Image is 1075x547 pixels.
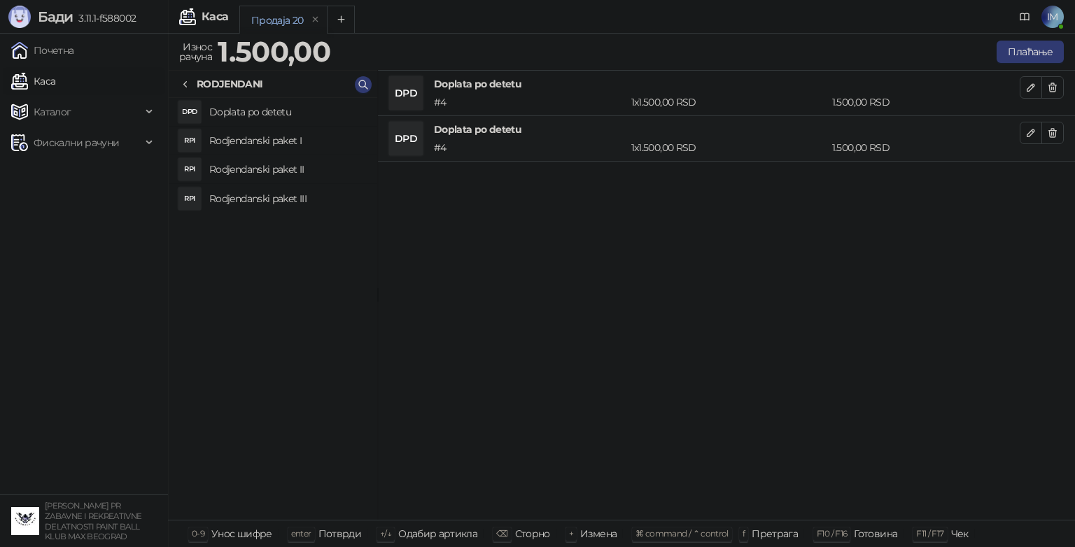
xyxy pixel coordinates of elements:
h4: Doplata po detetu [209,101,366,123]
button: Плаћање [997,41,1064,63]
button: Add tab [327,6,355,34]
img: Logo [8,6,31,28]
span: ⌘ command / ⌃ control [635,528,729,539]
div: 1 x 1.500,00 RSD [628,140,829,155]
span: Фискални рачуни [34,129,119,157]
div: DPD [389,122,423,155]
img: 64x64-companyLogo-9d840aff-e8d2-42c6-9078-8e58466d4fb5.jpeg [11,507,39,535]
div: 1.500,00 RSD [829,140,1023,155]
div: 1.500,00 RSD [829,94,1023,110]
span: F11 / F17 [916,528,943,539]
span: + [569,528,573,539]
a: Каса [11,67,55,95]
div: DPD [178,101,201,123]
span: Каталог [34,98,71,126]
div: DPD [389,76,423,110]
h4: Rodjendanski paket I [209,129,366,152]
div: Сторно [515,525,550,543]
div: RPI [178,158,201,180]
strong: 1.500,00 [218,34,330,69]
h4: Rodjendanski paket III [209,187,366,210]
small: [PERSON_NAME] PR ZABAVNE I REKREATIVNE DELATNOSTI PAINT BALL KLUB MAX BEOGRAD [45,501,142,541]
div: 1 x 1.500,00 RSD [628,94,829,110]
div: Продаја 20 [251,13,304,28]
div: Одабир артикла [398,525,477,543]
div: Каса [202,11,228,22]
h4: Doplata po detetu [434,76,1020,92]
span: IM [1041,6,1064,28]
a: Документација [1013,6,1036,28]
span: 0-9 [192,528,204,539]
h4: Rodjendanski paket II [209,158,366,180]
div: Износ рачуна [176,38,215,66]
div: Чек [951,525,969,543]
div: Измена [580,525,617,543]
div: Претрага [752,525,798,543]
span: Бади [38,8,73,25]
h4: Doplata po detetu [434,122,1020,137]
div: Унос шифре [211,525,272,543]
span: 3.11.1-f588002 [73,12,136,24]
div: RODJENDANI [197,76,263,92]
span: enter [291,528,311,539]
button: remove [307,14,325,26]
div: grid [169,98,377,520]
span: F10 / F16 [817,528,847,539]
div: # 4 [431,94,628,110]
div: Готовина [854,525,897,543]
div: RPI [178,129,201,152]
div: # 4 [431,140,628,155]
span: ↑/↓ [380,528,391,539]
span: f [743,528,745,539]
div: Потврди [318,525,362,543]
a: Почетна [11,36,74,64]
div: RPI [178,187,201,210]
span: ⌫ [496,528,507,539]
